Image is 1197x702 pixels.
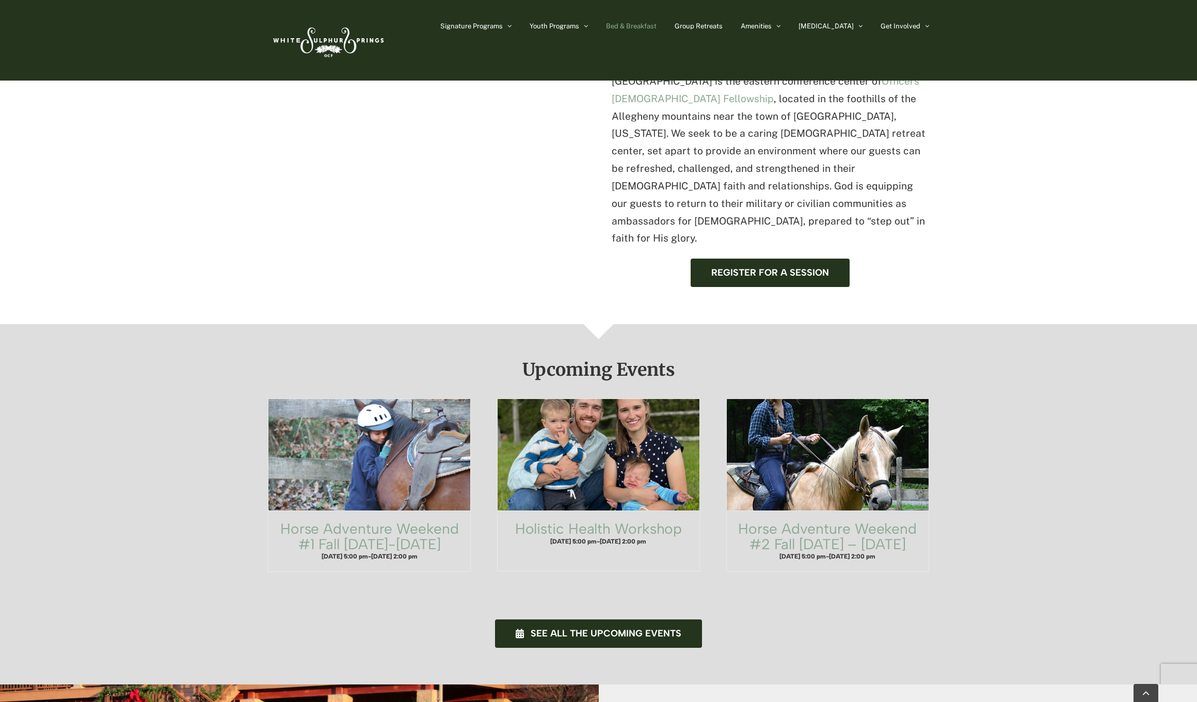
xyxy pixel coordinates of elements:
p: [GEOGRAPHIC_DATA] is the eastern conference center of , located in the foothills of the Allegheny... [612,73,929,247]
a: Register [691,259,850,287]
span: [DATE] 5:00 pm [779,553,826,560]
span: [MEDICAL_DATA] [799,23,854,29]
a: Holistic Health Workshop [498,399,699,510]
a: Officers’ [DEMOGRAPHIC_DATA] Fellowship [612,75,921,104]
h4: - [508,537,689,546]
a: Horse Adventure Weekend #1 Fall [DATE]-[DATE] [280,520,459,553]
a: Horse Adventure Weekend #2 Fall Friday – Sunday [727,399,929,510]
a: Horse Adventure Weekend #2 Fall [DATE] – [DATE] [738,520,917,553]
a: See all the upcoming events [495,619,702,648]
span: Youth Programs [530,23,579,29]
span: Amenities [741,23,772,29]
span: Get Involved [881,23,920,29]
iframe: Summer Programs at White Sulphur Springs [268,60,578,246]
span: [DATE] 5:00 pm [322,553,368,560]
a: Holistic Health Workshop [515,520,682,537]
span: Bed & Breakfast [606,23,657,29]
h4: - [737,552,918,561]
span: Group Retreats [675,23,723,29]
span: See all the upcoming events [531,628,681,639]
img: White Sulphur Springs Logo [268,16,387,65]
a: Horse Adventure Weekend #1 Fall Wednesday-Friday [268,399,470,510]
span: [DATE] 2:00 pm [829,553,875,560]
span: [DATE] 2:00 pm [371,553,418,560]
h4: - [279,552,460,561]
span: Signature Programs [440,23,503,29]
span: Register for a session [711,267,829,278]
span: [DATE] 2:00 pm [600,538,646,545]
span: [DATE] 5:00 pm [550,538,597,545]
h2: Upcoming Events [268,360,929,379]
